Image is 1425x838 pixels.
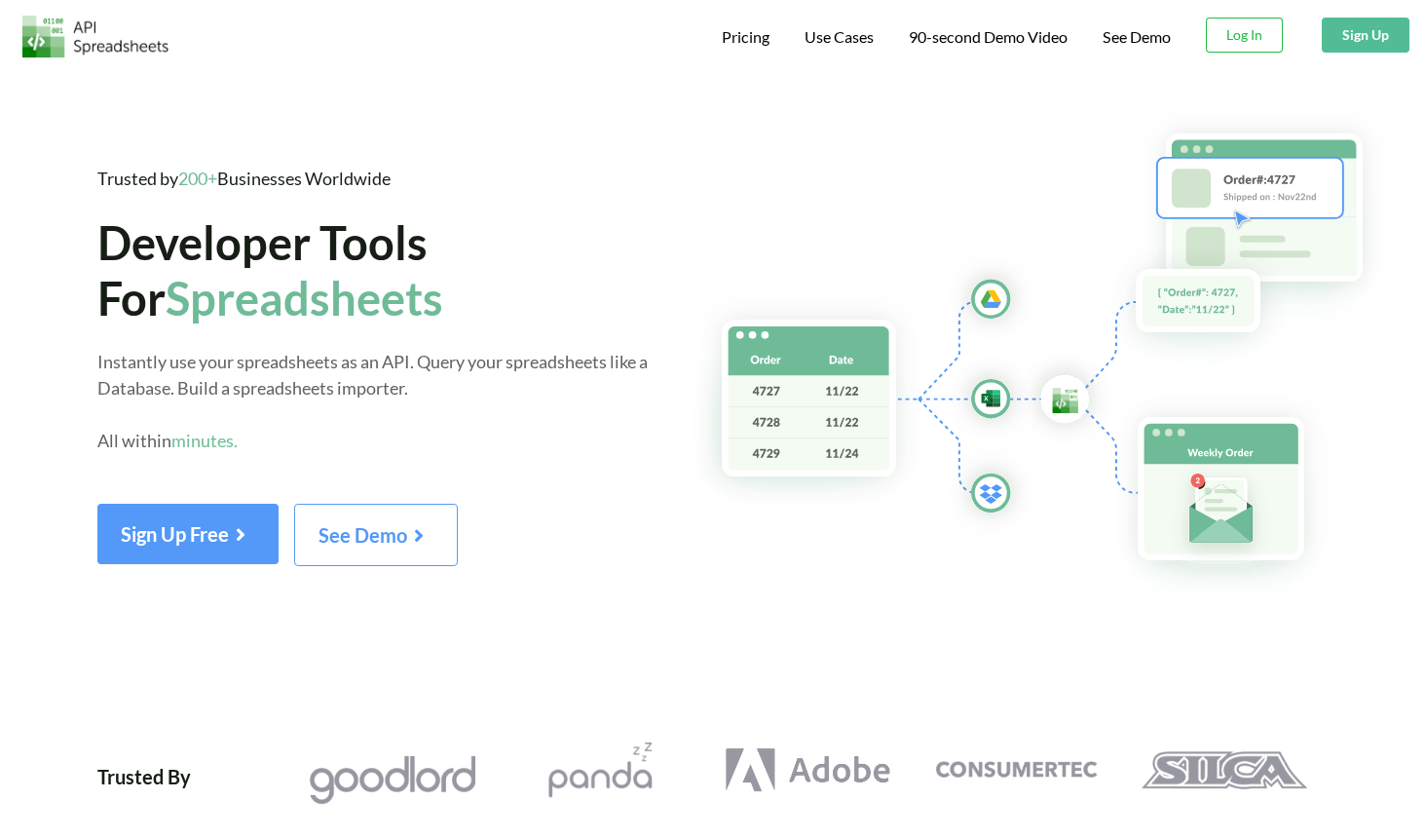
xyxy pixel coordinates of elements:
span: 90-second Demo Video [909,29,1068,45]
span: Use Cases [805,27,874,46]
a: Consumertec Logo [912,743,1119,798]
span: minutes. [171,430,238,451]
span: See Demo [319,523,433,547]
a: Goodlord Logo [288,743,496,807]
span: Trusted by Businesses Worldwide [97,168,391,189]
span: Instantly use your spreadsheets as an API. Query your spreadsheets like a Database. Build a sprea... [97,351,648,451]
button: Log In [1206,18,1283,53]
img: Adobe Logo [725,743,891,798]
img: Consumertec Logo [933,743,1100,798]
span: Developer Tools For [97,215,443,324]
img: Silca Logo [1141,743,1307,798]
a: See Demo [294,530,458,547]
div: Trusted By [97,743,191,807]
span: Pricing [722,27,769,46]
span: Spreadsheets [166,271,443,325]
img: Pandazzz Logo [517,743,684,797]
span: Sign Up Free [121,522,255,546]
img: Hero Spreadsheet Flow [684,107,1425,606]
span: 200+ [178,168,217,189]
a: Adobe Logo [704,743,912,798]
img: Goodlord Logo [309,752,475,807]
img: Logo.png [22,16,169,57]
a: Pandazzz Logo [496,743,703,797]
button: Sign Up Free [97,504,279,564]
a: See Demo [1103,27,1171,48]
a: Silca Logo [1120,743,1328,798]
button: See Demo [294,504,458,566]
button: Sign Up [1322,18,1409,53]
